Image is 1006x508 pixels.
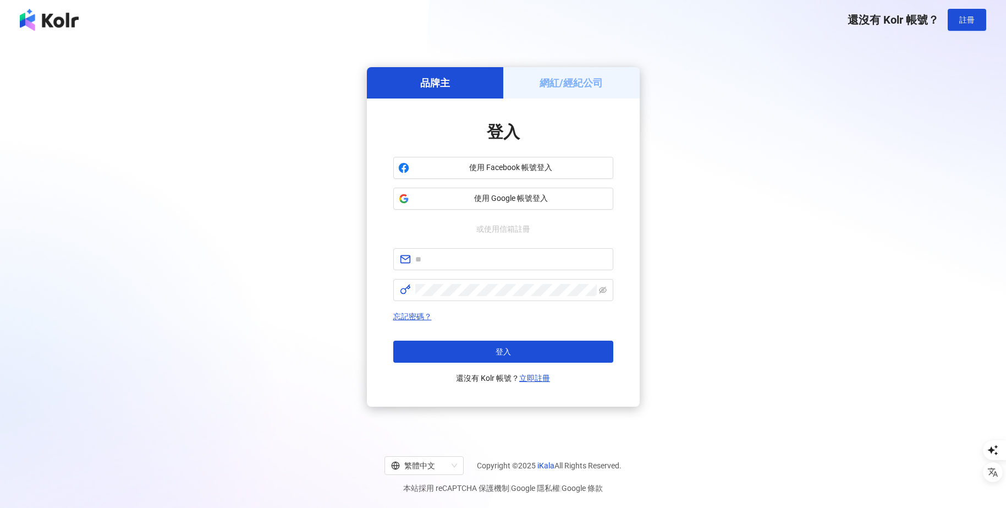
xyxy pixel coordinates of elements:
[393,157,613,179] button: 使用 Facebook 帳號登入
[848,13,939,26] span: 還沒有 Kolr 帳號？
[477,459,622,472] span: Copyright © 2025 All Rights Reserved.
[420,76,450,90] h5: 品牌主
[599,286,607,294] span: eye-invisible
[496,347,511,356] span: 登入
[540,76,603,90] h5: 網紅/經紀公司
[456,372,550,385] span: 還沒有 Kolr 帳號？
[537,461,554,470] a: iKala
[414,162,608,173] span: 使用 Facebook 帳號登入
[391,457,447,474] div: 繁體中文
[511,484,560,493] a: Google 隱私權
[948,9,986,31] button: 註冊
[560,484,562,493] span: |
[393,312,432,321] a: 忘記密碼？
[469,223,538,235] span: 或使用信箱註冊
[414,193,608,204] span: 使用 Google 帳號登入
[403,482,603,495] span: 本站採用 reCAPTCHA 保護機制
[20,9,79,31] img: logo
[509,484,511,493] span: |
[487,122,520,141] span: 登入
[519,374,550,383] a: 立即註冊
[959,15,975,24] span: 註冊
[393,341,613,363] button: 登入
[562,484,603,493] a: Google 條款
[393,188,613,210] button: 使用 Google 帳號登入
